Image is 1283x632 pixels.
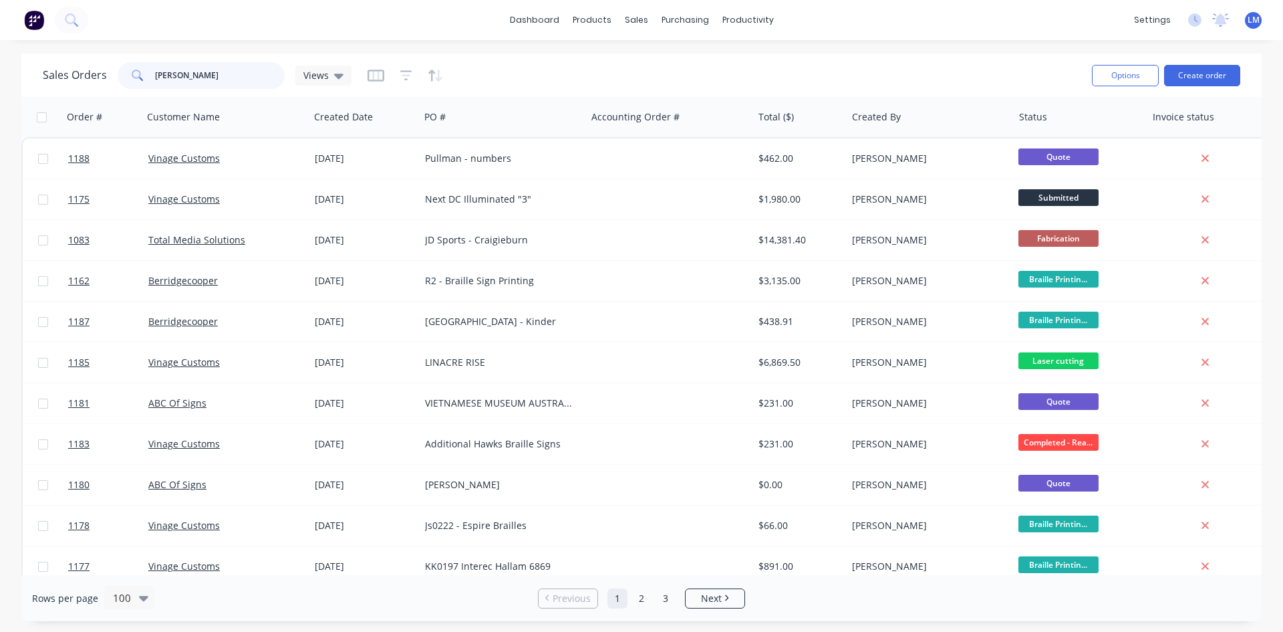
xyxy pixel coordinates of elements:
[553,592,591,605] span: Previous
[148,315,218,328] a: Berridgecooper
[425,560,573,573] div: KK0197 Interec Hallam 6869
[852,233,1000,247] div: [PERSON_NAME]
[1018,230,1099,247] span: Fabrication
[618,10,655,30] div: sales
[68,560,90,573] span: 1177
[503,10,566,30] a: dashboard
[148,519,220,532] a: Vinage Customs
[1018,393,1099,410] span: Quote
[758,519,837,532] div: $66.00
[686,592,744,605] a: Next page
[68,193,90,206] span: 1175
[1018,271,1099,288] span: Braille Printin...
[631,589,652,609] a: Page 2
[1018,352,1099,369] span: Laser cutting
[68,506,148,546] a: 1178
[1164,65,1240,86] button: Create order
[425,437,573,451] div: Additional Hawks Braille Signs
[425,193,573,206] div: Next DC Illuminated "3"
[315,560,414,573] div: [DATE]
[758,560,837,573] div: $891.00
[656,589,676,609] a: Page 3
[655,10,716,30] div: purchasing
[1248,14,1260,26] span: LM
[147,110,220,124] div: Customer Name
[68,424,148,464] a: 1183
[303,68,329,82] span: Views
[758,397,837,410] div: $231.00
[852,437,1000,451] div: [PERSON_NAME]
[68,315,90,328] span: 1187
[425,233,573,247] div: JD Sports - Craigieburn
[424,110,446,124] div: PO #
[701,592,722,605] span: Next
[1018,189,1099,206] span: Submitted
[852,193,1000,206] div: [PERSON_NAME]
[68,397,90,410] span: 1181
[852,152,1000,165] div: [PERSON_NAME]
[148,397,206,409] a: ABC Of Signs
[1153,110,1214,124] div: Invoice status
[758,274,837,288] div: $3,135.00
[24,10,44,30] img: Factory
[67,110,102,124] div: Order #
[315,437,414,451] div: [DATE]
[68,220,148,260] a: 1083
[852,560,1000,573] div: [PERSON_NAME]
[1018,556,1099,573] span: Braille Printin...
[607,589,627,609] a: Page 1 is your current page
[32,592,98,605] span: Rows per page
[758,233,837,247] div: $14,381.40
[1018,516,1099,532] span: Braille Printin...
[68,356,90,369] span: 1185
[148,560,220,572] a: Vinage Customs
[315,478,414,492] div: [DATE]
[68,478,90,492] span: 1180
[425,274,573,288] div: R2 - Braille Sign Printing
[148,478,206,491] a: ABC Of Signs
[758,356,837,369] div: $6,869.50
[68,261,148,301] a: 1162
[148,274,218,287] a: Berridgecooper
[425,356,573,369] div: LINACRE RISE
[1018,434,1099,451] span: Completed - Rea...
[68,546,148,587] a: 1177
[425,152,573,165] div: Pullman - numbers
[68,465,148,505] a: 1180
[315,193,414,206] div: [DATE]
[591,110,680,124] div: Accounting Order #
[315,152,414,165] div: [DATE]
[425,478,573,492] div: [PERSON_NAME]
[1018,312,1099,328] span: Braille Printin...
[425,519,573,532] div: Js0222 - Espire Brailles
[68,274,90,288] span: 1162
[758,152,837,165] div: $462.00
[68,383,148,423] a: 1181
[68,179,148,219] a: 1175
[68,519,90,532] span: 1178
[68,152,90,165] span: 1188
[716,10,780,30] div: productivity
[148,437,220,450] a: Vinage Customs
[68,437,90,451] span: 1183
[1019,110,1047,124] div: Status
[315,356,414,369] div: [DATE]
[566,10,618,30] div: products
[315,397,414,410] div: [DATE]
[758,437,837,451] div: $231.00
[1018,475,1099,492] span: Quote
[155,62,285,89] input: Search...
[315,315,414,328] div: [DATE]
[148,193,220,205] a: Vinage Customs
[1018,148,1099,165] span: Quote
[425,315,573,328] div: [GEOGRAPHIC_DATA] - Kinder
[539,592,597,605] a: Previous page
[1127,10,1177,30] div: settings
[315,519,414,532] div: [DATE]
[68,233,90,247] span: 1083
[43,69,107,82] h1: Sales Orders
[148,356,220,368] a: Vinage Customs
[758,193,837,206] div: $1,980.00
[148,233,245,246] a: Total Media Solutions
[68,342,148,383] a: 1185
